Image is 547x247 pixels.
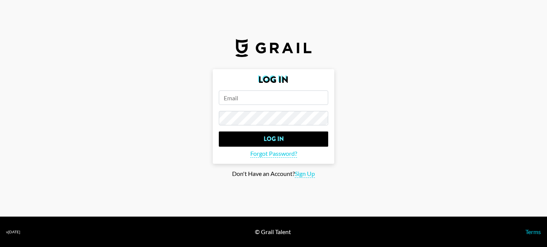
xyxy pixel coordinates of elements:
[6,170,541,178] div: Don't Have an Account?
[219,131,328,147] input: Log In
[6,230,20,234] div: v [DATE]
[250,150,297,158] span: Forgot Password?
[295,170,315,178] span: Sign Up
[219,90,328,105] input: Email
[219,75,328,84] h2: Log In
[525,228,541,235] a: Terms
[255,228,291,236] div: © Grail Talent
[236,39,311,57] img: Grail Talent Logo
